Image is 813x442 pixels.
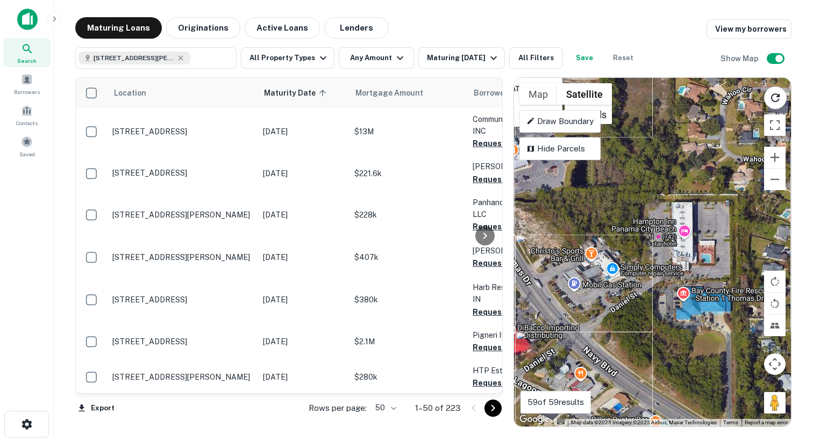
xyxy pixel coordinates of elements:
th: Borrower Name [467,78,586,108]
button: Request Borrower Info [473,220,560,233]
button: Export [75,400,117,416]
span: Borrower Name [474,86,530,99]
p: $280k [354,371,462,383]
div: Maturing [DATE] [427,52,500,64]
button: Rotate map counterclockwise [764,293,786,314]
p: [PERSON_NAME] [473,245,580,257]
span: [STREET_ADDRESS][PERSON_NAME] [94,53,174,63]
p: [DATE] [263,336,344,347]
button: Maturing Loans [75,17,162,39]
button: Toggle fullscreen view [764,114,786,136]
th: Maturity Date [258,78,349,108]
button: Zoom out [764,169,786,190]
li: Labels [566,106,611,123]
p: [DATE] [263,371,344,383]
p: 1–50 of 223 [415,402,461,415]
ul: Show satellite imagery [565,105,612,124]
th: Location [107,78,258,108]
label: Labels [578,109,607,120]
div: [STREET_ADDRESS] [440,103,537,111]
p: [DATE] [263,294,344,306]
button: Map camera controls [764,353,786,375]
button: Request Borrower Info [473,173,560,186]
button: Originations [166,17,240,39]
a: Terms (opens in new tab) [723,419,738,425]
p: Draw Boundary [526,115,594,128]
a: Open this area in Google Maps (opens a new window) [517,412,552,426]
button: Request Borrower Info [473,257,560,270]
button: Show street map [519,83,557,105]
div: 0 0 [514,78,791,426]
p: [DATE] [263,209,344,221]
button: Request Borrower Info [473,306,560,318]
p: $407k [354,251,462,263]
button: Reset [606,47,640,69]
div: 50 [371,400,398,416]
a: Contacts [3,100,51,129]
p: 59 of 59 results [527,396,584,409]
a: View my borrowers [707,19,791,39]
button: Rotate map clockwise [764,271,786,292]
button: Request Borrower Info [473,137,560,150]
button: Zoom in [764,147,786,168]
span: Saved [19,150,35,158]
p: [STREET_ADDRESS][PERSON_NAME] [112,210,252,220]
button: Lenders [324,17,389,39]
button: Maturing [DATE] [418,47,505,69]
p: Hide Parcels [526,142,594,155]
p: Panhandle Property Solutions LLC [473,197,580,220]
button: Go to next page [484,400,502,417]
span: Borrowers [14,88,40,96]
p: Rows per page: [309,402,367,415]
p: $380k [354,294,462,306]
p: Community Charter Academy INC [473,113,580,137]
p: [STREET_ADDRESS][PERSON_NAME] [112,372,252,382]
p: [STREET_ADDRESS] [112,127,252,136]
iframe: Chat Widget [759,356,813,408]
button: Reload search area [764,86,787,109]
button: Request Borrower Info [473,341,560,354]
th: Mortgage Amount [349,78,467,108]
p: Pigneri INC [473,329,580,341]
button: Any Amount [339,47,414,69]
p: [DATE] [263,251,344,263]
button: Save your search to get updates of matches that match your search criteria. [567,47,602,69]
a: Search [3,38,51,67]
button: Active Loans [245,17,320,39]
span: Map data ©2025 Imagery ©2025 Airbus, Maxar Technologies [571,419,717,425]
p: [STREET_ADDRESS] [112,168,252,178]
p: HTP Estate Holdings LLC [473,365,580,376]
button: Request Borrower Info [473,376,560,389]
a: Report a map error [745,419,788,425]
h6: Show Map [721,53,760,64]
p: Harb Restaurant Enterprises IN [473,281,580,305]
p: $221.6k [354,168,462,179]
p: [DATE] [263,126,344,137]
p: [PERSON_NAME] [473,161,580,172]
span: Contacts [16,119,38,127]
p: [STREET_ADDRESS] [112,337,252,346]
button: All Property Types [241,47,334,69]
a: Borrowers [3,69,51,98]
p: [STREET_ADDRESS][PERSON_NAME] [112,252,252,262]
a: Saved [3,132,51,161]
span: Maturity Date [264,86,330,99]
span: Mortgage Amount [355,86,437,99]
button: Keyboard shortcuts [557,419,565,424]
p: [STREET_ADDRESS] [112,295,252,305]
p: $228k [354,209,462,221]
p: [DATE] [263,168,344,179]
p: $2.1M [354,336,462,347]
img: Google [517,412,552,426]
img: capitalize-icon.png [17,9,38,30]
span: Search [17,56,37,65]
p: $13M [354,126,462,137]
button: Show satellite imagery [557,83,612,105]
button: All Filters [509,47,563,69]
span: Location [113,86,146,99]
